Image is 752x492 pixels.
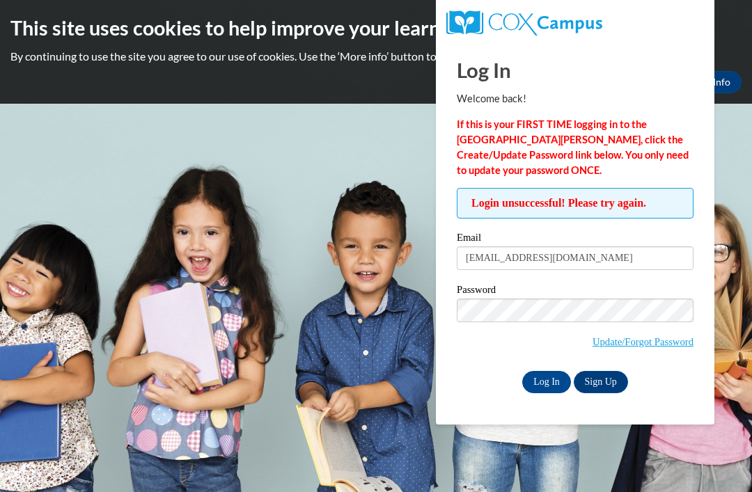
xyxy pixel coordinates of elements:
[446,10,602,35] img: COX Campus
[574,371,628,393] a: Sign Up
[696,436,741,481] iframe: Button to launch messaging window
[10,14,742,42] h2: This site uses cookies to help improve your learning experience.
[593,336,694,347] a: Update/Forgot Password
[457,285,694,299] label: Password
[457,118,689,176] strong: If this is your FIRST TIME logging in to the [GEOGRAPHIC_DATA][PERSON_NAME], click the Create/Upd...
[522,371,571,393] input: Log In
[457,56,694,84] h1: Log In
[457,188,694,219] span: Login unsuccessful! Please try again.
[457,232,694,246] label: Email
[10,49,742,64] p: By continuing to use the site you agree to our use of cookies. Use the ‘More info’ button to read...
[457,91,694,106] p: Welcome back!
